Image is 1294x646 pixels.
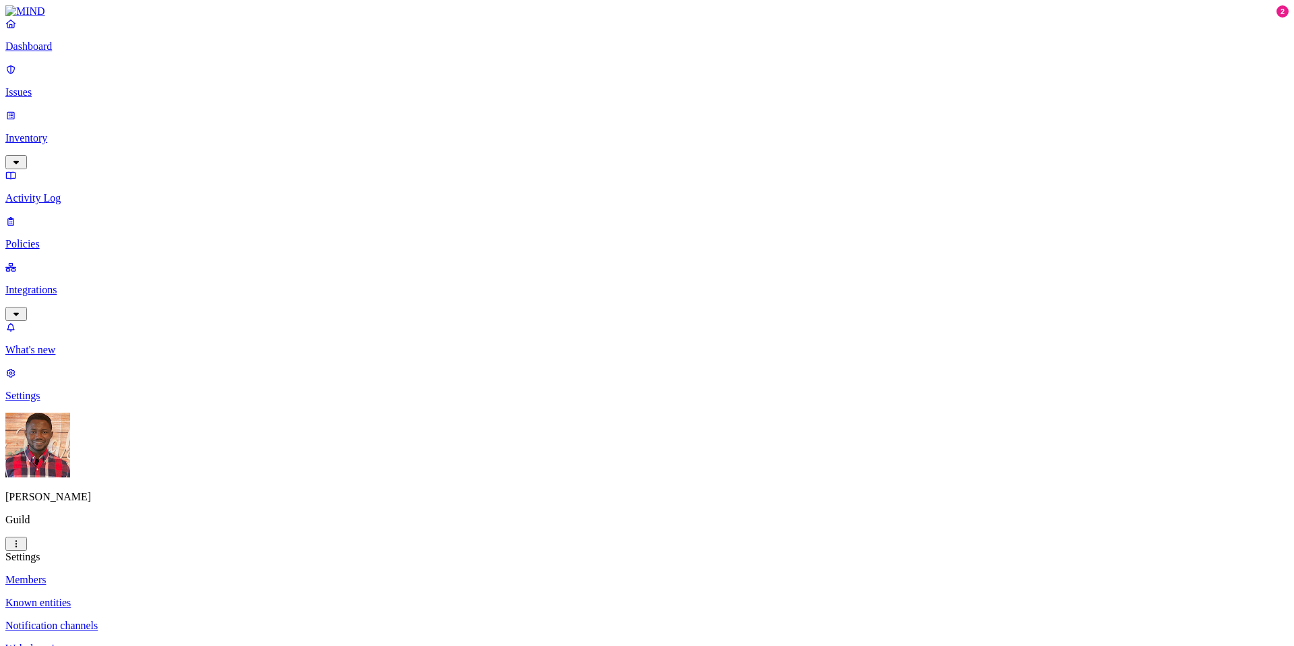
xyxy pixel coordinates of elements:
p: Activity Log [5,192,1289,204]
p: Settings [5,390,1289,402]
p: [PERSON_NAME] [5,491,1289,503]
div: 2 [1276,5,1289,18]
img: MIND [5,5,45,18]
p: Dashboard [5,40,1289,53]
a: Notification channels [5,620,1289,632]
a: What's new [5,321,1289,356]
a: Inventory [5,109,1289,167]
a: Policies [5,215,1289,250]
a: Known entities [5,597,1289,609]
p: Policies [5,238,1289,250]
p: Inventory [5,132,1289,144]
div: Settings [5,551,1289,563]
a: Settings [5,367,1289,402]
p: Integrations [5,284,1289,296]
a: MIND [5,5,1289,18]
p: Issues [5,86,1289,98]
a: Dashboard [5,18,1289,53]
a: Integrations [5,261,1289,319]
a: Activity Log [5,169,1289,204]
img: Charles Sawadogo [5,413,70,477]
p: What's new [5,344,1289,356]
a: Issues [5,63,1289,98]
p: Guild [5,514,1289,526]
a: Members [5,574,1289,586]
